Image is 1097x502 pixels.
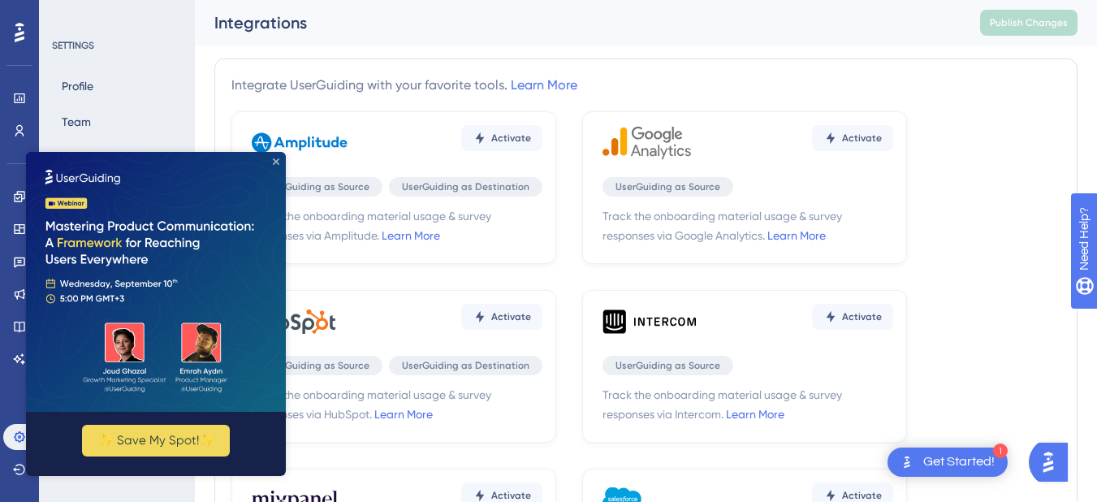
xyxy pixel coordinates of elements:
button: Activate [812,304,893,330]
div: SETTINGS [52,39,184,52]
span: UserGuiding as Source [615,359,720,372]
span: Activate [491,310,531,323]
div: Close Preview [247,6,253,13]
iframe: UserGuiding AI Assistant Launcher [1029,438,1078,487]
a: Learn More [511,77,577,93]
a: Learn More [726,408,784,421]
button: Activate [461,125,542,151]
span: Track the onboarding material usage & survey responses via HubSpot. [252,385,542,424]
a: Learn More [767,229,826,242]
span: Activate [491,132,531,145]
button: Activate [461,304,542,330]
button: Activity Log [52,143,132,172]
span: Activate [491,489,531,502]
span: Activate [842,132,882,145]
span: Need Help? [38,4,101,24]
div: 1 [993,444,1008,458]
div: Open Get Started! checklist, remaining modules: 1 [888,448,1008,477]
img: launcher-image-alternative-text [897,452,917,472]
button: Team [52,107,101,136]
span: Track the onboarding material usage & survey responses via Amplitude. [252,206,542,245]
div: Integrate UserGuiding with your favorite tools. [231,76,577,95]
button: Profile [52,71,103,101]
span: Publish Changes [990,16,1068,29]
span: Activate [842,489,882,502]
div: Get Started! [923,453,995,471]
span: Activate [842,310,882,323]
button: ✨ Save My Spot!✨ [56,273,204,305]
a: Learn More [374,408,433,421]
span: UserGuiding as Destination [402,359,529,372]
div: Integrations [214,11,939,34]
span: UserGuiding as Source [265,180,369,193]
span: UserGuiding as Source [265,359,369,372]
a: Learn More [382,229,440,242]
span: UserGuiding as Destination [402,180,529,193]
span: Track the onboarding material usage & survey responses via Intercom. [602,385,893,424]
button: Publish Changes [980,10,1078,36]
span: UserGuiding as Source [615,180,720,193]
span: Track the onboarding material usage & survey responses via Google Analytics. [602,206,893,245]
button: Activate [812,125,893,151]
